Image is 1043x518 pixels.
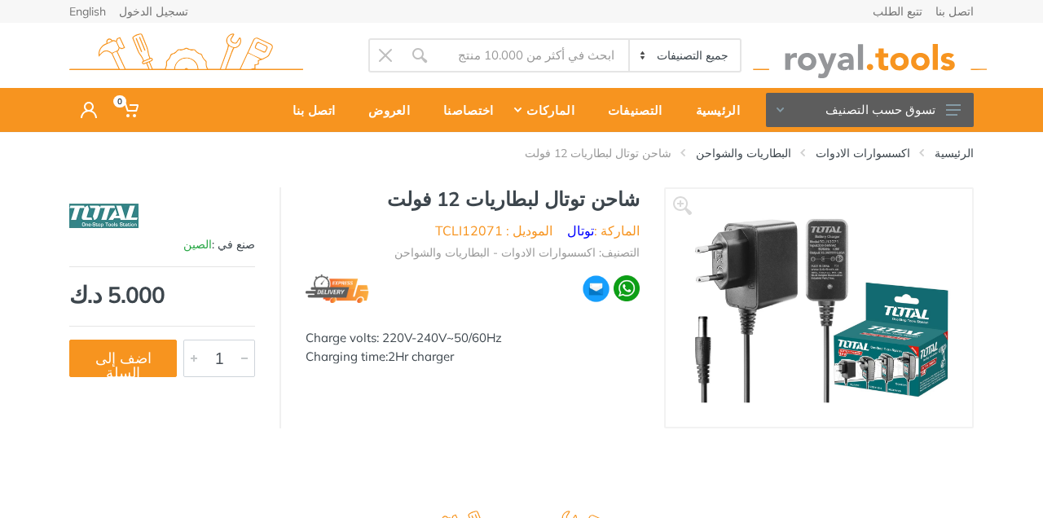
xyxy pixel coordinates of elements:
[935,6,974,17] a: اتصل بنا
[935,145,974,161] a: الرئيسية
[69,340,177,377] button: اضف إلى السلة
[628,40,740,71] select: Category
[108,88,150,132] a: 0
[306,187,640,211] h1: شاحن توتال لبطاريات 12 فولت
[435,221,552,240] li: الموديل : TCLI12071
[682,213,956,402] img: Royal Tools - شاحن توتال لبطاريات 12 فولت
[586,88,674,132] a: التصنيفات
[69,236,255,253] div: صنع في :
[816,145,910,161] a: اكسسوارات الادوات
[582,274,610,303] img: ma.webp
[271,93,346,127] div: اتصل بنا
[306,348,640,367] div: Charging time:2Hr charger
[674,88,751,132] a: الرئيسية
[69,33,303,78] img: royal.tools Logo
[69,145,974,161] nav: breadcrumb
[753,33,987,78] img: royal.tools Logo
[567,222,594,239] a: توتال
[674,93,751,127] div: الرئيسية
[346,88,421,132] a: العروض
[306,274,369,303] img: express.png
[346,93,421,127] div: العروض
[696,145,791,161] a: البطاريات والشواحن
[271,88,346,132] a: اتصل بنا
[586,93,674,127] div: التصنيفات
[69,283,255,306] div: 5.000 د.ك
[119,6,188,17] a: تسجيل الدخول
[614,275,640,301] img: wa.webp
[504,93,585,127] div: الماركات
[421,88,504,132] a: اختصاصنا
[500,145,671,161] li: شاحن توتال لبطاريات 12 فولت
[421,93,504,127] div: اختصاصنا
[873,6,922,17] a: تتبع الطلب
[306,329,640,348] div: Charge volts: 220V-240V~50/60Hz
[113,95,126,108] span: 0
[437,38,628,72] input: Site search
[69,195,139,236] img: توتال
[567,221,640,240] li: الماركة :
[766,93,974,127] button: تسوق حسب التصنيف
[394,244,640,261] li: التصنيف: اكسسوارات الادوات - البطاريات والشواحن
[69,6,106,17] a: English
[183,237,212,252] span: الصين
